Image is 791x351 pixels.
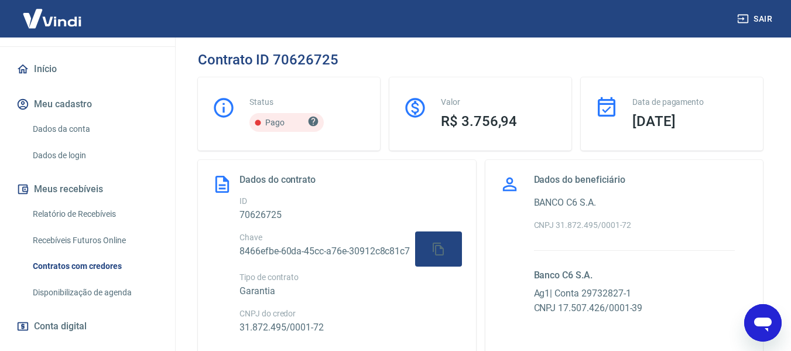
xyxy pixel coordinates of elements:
a: Início [14,56,161,82]
p: CNPJ 31.872.495/0001-72 [534,219,735,231]
span: BANCO C6 S.A. [534,197,596,208]
a: Dados da conta [28,117,161,141]
span: Ag 1 | Conta 29732827-1 [534,288,631,299]
h3: Contrato ID 70626725 [198,52,338,68]
h3: R$ 3.756,94 [441,113,557,130]
p: Chave [239,231,410,244]
p: Tipo de contrato [239,271,462,284]
a: Disponibilização de agenda [28,281,161,305]
h6: 8466efbe-60da-45cc-a76e-30912c8c81c7 [239,244,410,258]
p: Status [249,96,366,108]
h5: Banco C6 S.A. [534,270,735,281]
p: Data de pagamento [632,96,749,108]
h6: Garantia [239,284,462,298]
h6: 70626725 [239,207,462,222]
p: Valor [441,96,557,108]
button: Sair [735,8,777,30]
button: Meus recebíveis [14,176,161,202]
h5: Dados do contrato [239,174,316,186]
svg: Copiar chave [432,242,446,256]
a: Dados de login [28,144,161,168]
span: 31.872.495/0001-72 [239,322,324,333]
a: Recebíveis Futuros Online [28,229,161,253]
p: ID [239,195,462,207]
button: Copiar chave [415,231,462,267]
button: Meu cadastro [14,91,161,117]
button: Copiar chave [424,235,453,263]
span: CNPJ 17.507.426/0001-39 [534,302,643,313]
img: Vindi [14,1,90,36]
p: CNPJ do credor [239,308,462,320]
span: Conta digital [34,318,87,335]
svg: Este contrato já foi pago e os valores foram direcionados para o beneficiário do contrato. [307,115,319,127]
a: Relatório de Recebíveis [28,202,161,226]
a: Conta digital [14,313,161,339]
h3: [DATE] [632,113,749,130]
a: Contratos com credores [28,254,161,278]
iframe: Botão para abrir a janela de mensagens [744,304,782,342]
span: Pago [265,118,285,127]
h5: Dados do beneficiário [534,174,625,186]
